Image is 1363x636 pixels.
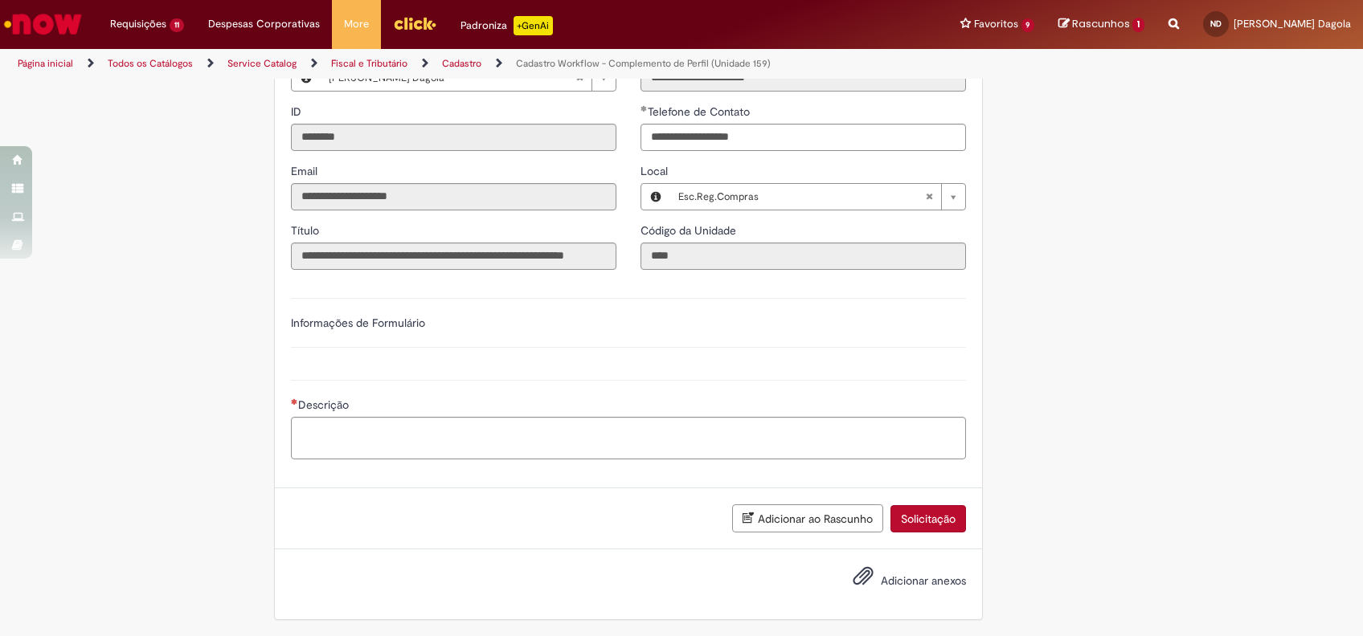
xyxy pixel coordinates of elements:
abbr: Limpar campo Local [917,184,941,210]
span: Somente leitura - Email [291,164,321,178]
span: Requisições [110,16,166,32]
span: Local [641,164,671,178]
span: Rascunhos [1072,16,1130,31]
span: Descrição [298,397,352,412]
span: Adicionar anexos [881,574,966,589]
button: Solicitação [890,505,966,532]
a: Página inicial [18,57,73,70]
input: Título [291,243,616,270]
a: Service Catalog [227,57,297,70]
input: Email [291,183,616,210]
input: Código da Unidade [641,243,966,270]
span: 9 [1021,18,1035,32]
span: 1 [1132,18,1144,32]
span: Obrigatório Preenchido [641,105,648,112]
label: Somente leitura - ID [291,104,305,120]
a: Cadastro Workflow - Complemento de Perfil (Unidade 159) [516,57,771,70]
span: ND [1210,18,1222,29]
span: Somente leitura - Código da Unidade [641,223,739,238]
span: 11 [170,18,184,32]
span: [PERSON_NAME] Dagola [1234,17,1351,31]
ul: Trilhas de página [12,49,897,79]
button: Adicionar anexos [849,561,878,598]
span: Despesas Corporativas [208,16,320,32]
button: Adicionar ao Rascunho [732,504,883,532]
span: Favoritos [974,16,1018,32]
p: +GenAi [514,16,553,35]
a: Esc.Reg.ComprasLimpar campo Local [670,184,965,210]
button: Local, Visualizar este registro Esc.Reg.Compras [641,184,670,210]
label: Somente leitura - Email [291,163,321,179]
span: Telefone de Contato [648,104,753,119]
img: click_logo_yellow_360x200.png [393,11,436,35]
span: Somente leitura - Título [291,223,322,238]
input: ID [291,124,616,151]
a: Cadastro [442,57,481,70]
a: Todos os Catálogos [108,57,193,70]
a: Rascunhos [1058,17,1144,32]
a: Fiscal e Tributário [331,57,407,70]
textarea: Descrição [291,417,966,460]
span: More [344,16,369,32]
label: Somente leitura - Código da Unidade [641,222,739,238]
label: Somente leitura - Título [291,222,322,238]
input: Telefone de Contato [641,124,966,151]
img: ServiceNow [2,8,84,40]
span: Somente leitura - ID [291,104,305,119]
div: Padroniza [460,16,553,35]
span: Necessários [291,398,298,405]
label: Informações de Formulário [291,316,425,330]
span: Esc.Reg.Compras [678,184,925,210]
